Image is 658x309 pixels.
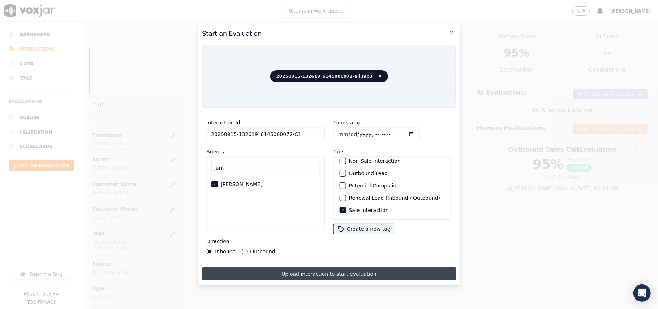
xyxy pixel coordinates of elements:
[349,158,400,164] label: Non-Sale Interaction
[349,208,388,213] label: Sale Interaction
[349,183,398,188] label: Potential Complaint
[250,249,275,254] label: Outbound
[333,224,395,234] button: Create a new tag
[633,284,651,302] div: Open Intercom Messenger
[333,120,361,126] label: Timestamp
[333,149,344,154] label: Tags
[211,161,320,175] input: Search Agents...
[206,238,229,244] label: Direction
[215,249,236,254] label: Inbound
[202,29,456,39] h2: Start an Evaluation
[349,195,440,200] label: Renewal Lead (Inbound / Outbound)
[206,127,324,141] input: reference id, file name, etc
[349,171,388,176] label: Outbound Lead
[270,70,388,82] span: 20250915-132619_6145000072-all.mp3
[206,120,240,126] label: Interaction Id
[206,149,224,154] label: Agents
[220,182,262,187] label: [PERSON_NAME]
[202,267,456,280] button: Upload interaction to start evaluation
